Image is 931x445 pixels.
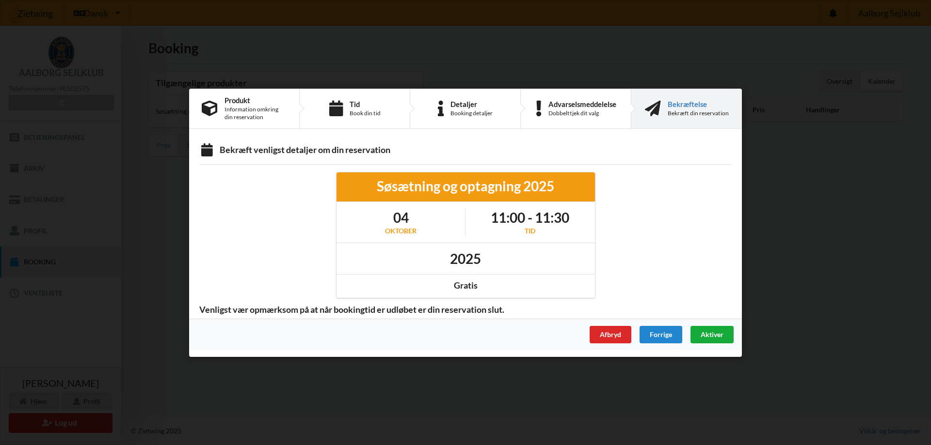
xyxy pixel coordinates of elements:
div: Søsætning og optagning 2025 [343,177,588,195]
div: Gratis [343,280,588,291]
div: Detaljer [450,100,493,107]
span: Aktiver [701,330,723,338]
h1: 11:00 - 11:30 [491,209,569,226]
div: Bekræft venligst detaljer om din reservation [199,144,732,157]
div: Afbryd [590,325,631,343]
h1: 2025 [450,249,481,267]
div: Forrige [640,325,682,343]
h1: 04 [385,209,417,226]
div: Tid [491,226,569,236]
div: Book din tid [350,109,381,117]
div: Booking detaljer [450,109,493,117]
div: Tid [350,100,381,107]
div: Produkt [225,96,287,104]
div: oktober [385,226,417,236]
span: Venligst vær opmærksom på at når bookingtid er udløbet er din reservation slut. [193,304,511,315]
div: Dobbelttjek dit valg [548,109,616,117]
div: Advarselsmeddelelse [548,100,616,107]
div: Bekræftelse [668,100,729,107]
div: Bekræft din reservation [668,109,729,117]
div: Information omkring din reservation [225,105,287,121]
